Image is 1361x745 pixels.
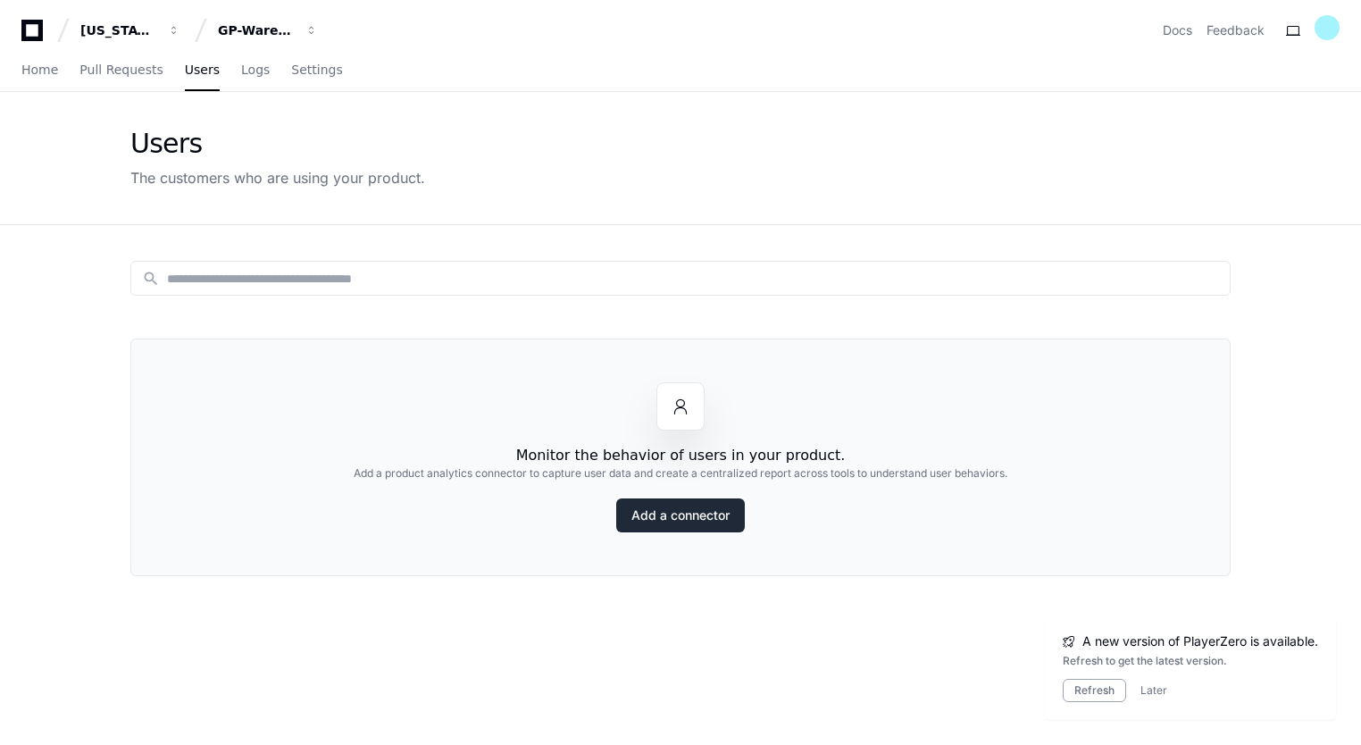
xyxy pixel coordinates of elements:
button: Feedback [1207,21,1265,39]
a: Settings [291,50,342,91]
a: Users [185,50,220,91]
button: [US_STATE] Pacific [73,14,188,46]
mat-icon: search [142,270,160,288]
div: GP-WarehouseControlCenterWCC) [218,21,295,39]
div: [US_STATE] Pacific [80,21,157,39]
h1: Monitor the behavior of users in your product. [516,445,846,466]
div: Refresh to get the latest version. [1063,654,1318,668]
span: Settings [291,64,342,75]
a: Add a connector [616,498,745,532]
span: Pull Requests [79,64,163,75]
span: Users [185,64,220,75]
a: Pull Requests [79,50,163,91]
span: Home [21,64,58,75]
a: Logs [241,50,270,91]
button: Later [1140,683,1167,698]
div: The customers who are using your product. [130,167,425,188]
span: Logs [241,64,270,75]
div: Users [130,128,425,160]
a: Docs [1163,21,1192,39]
h2: Add a product analytics connector to capture user data and create a centralized report across too... [354,466,1007,481]
button: Refresh [1063,679,1126,702]
button: GP-WarehouseControlCenterWCC) [211,14,325,46]
a: Home [21,50,58,91]
span: A new version of PlayerZero is available. [1082,632,1318,650]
